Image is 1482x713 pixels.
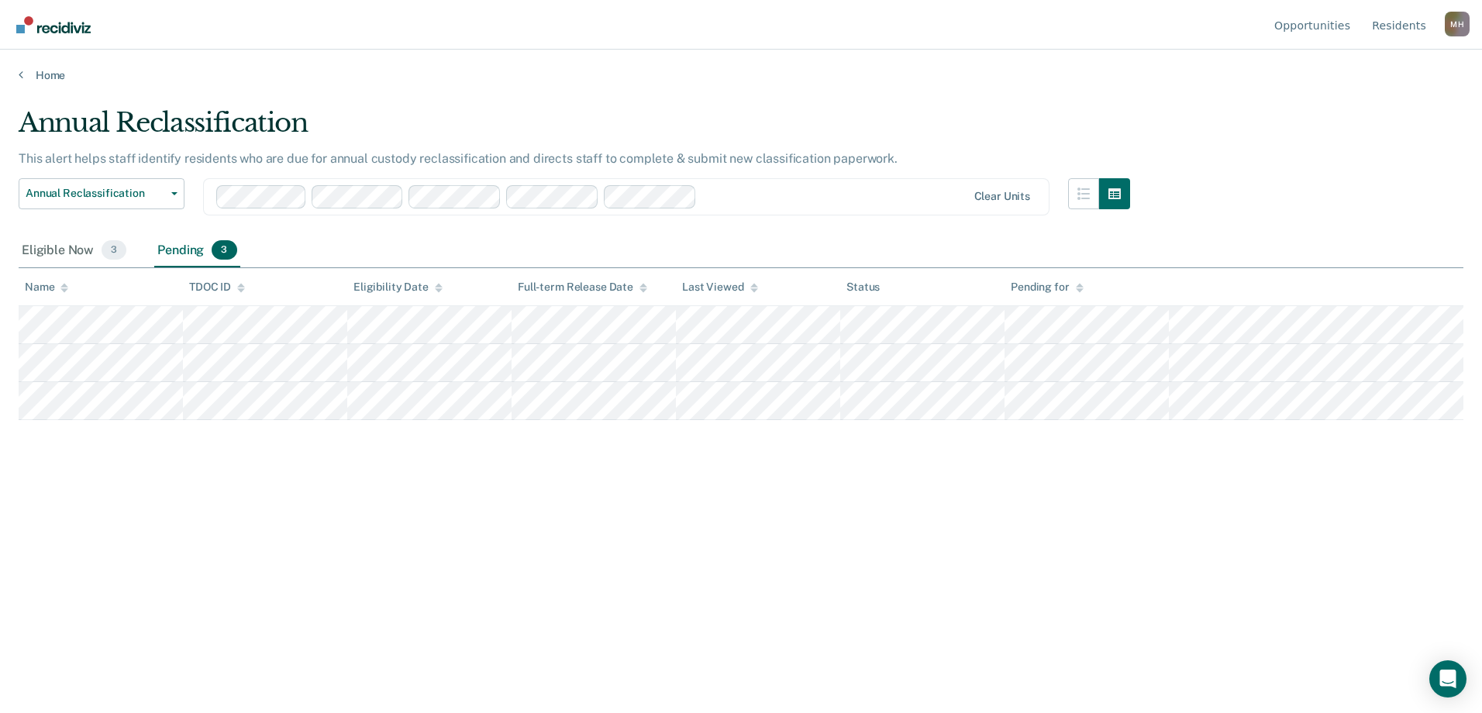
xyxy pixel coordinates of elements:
div: Clear units [974,190,1031,203]
div: Full-term Release Date [518,281,647,294]
span: Annual Reclassification [26,187,165,200]
div: Pending3 [154,234,240,268]
div: Last Viewed [682,281,757,294]
button: Profile dropdown button [1445,12,1470,36]
div: Status [846,281,880,294]
button: Annual Reclassification [19,178,184,209]
a: Home [19,68,1463,82]
div: Eligible Now3 [19,234,129,268]
div: Eligibility Date [353,281,443,294]
div: M H [1445,12,1470,36]
span: 3 [212,240,236,260]
div: Name [25,281,68,294]
div: Pending for [1011,281,1083,294]
img: Recidiviz [16,16,91,33]
div: Open Intercom Messenger [1429,660,1466,697]
span: 3 [102,240,126,260]
div: Annual Reclassification [19,107,1130,151]
p: This alert helps staff identify residents who are due for annual custody reclassification and dir... [19,151,898,166]
div: TDOC ID [189,281,245,294]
